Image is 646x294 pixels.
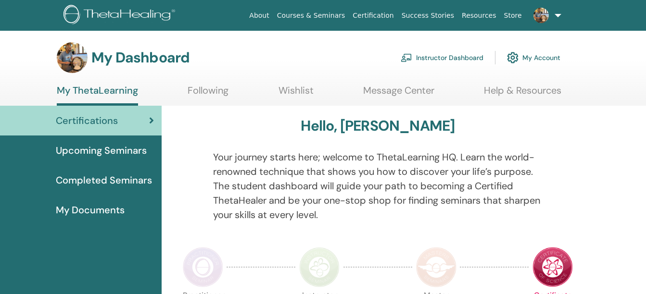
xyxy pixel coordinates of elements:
img: Instructor [299,247,340,287]
a: Instructor Dashboard [401,47,483,68]
h3: My Dashboard [91,49,190,66]
a: Resources [458,7,500,24]
img: Certificate of Science [532,247,573,287]
img: default.jpg [533,8,549,23]
a: Wishlist [279,85,314,103]
a: Message Center [363,85,434,103]
a: Store [500,7,526,24]
a: Courses & Seminars [273,7,349,24]
img: Master [416,247,456,287]
img: Practitioner [183,247,223,287]
a: Success Stories [398,7,458,24]
span: My Documents [56,203,125,217]
h3: Hello, [PERSON_NAME] [301,117,455,135]
span: Certifications [56,113,118,128]
img: default.jpg [57,42,88,73]
span: Completed Seminars [56,173,152,187]
a: My ThetaLearning [57,85,138,106]
a: About [245,7,273,24]
span: Upcoming Seminars [56,143,147,158]
a: Following [188,85,228,103]
a: Certification [349,7,397,24]
p: Your journey starts here; welcome to ThetaLearning HQ. Learn the world-renowned technique that sh... [213,150,542,222]
img: chalkboard-teacher.svg [401,53,412,62]
img: logo.png [63,5,178,26]
a: Help & Resources [484,85,561,103]
img: cog.svg [507,49,519,66]
a: My Account [507,47,560,68]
